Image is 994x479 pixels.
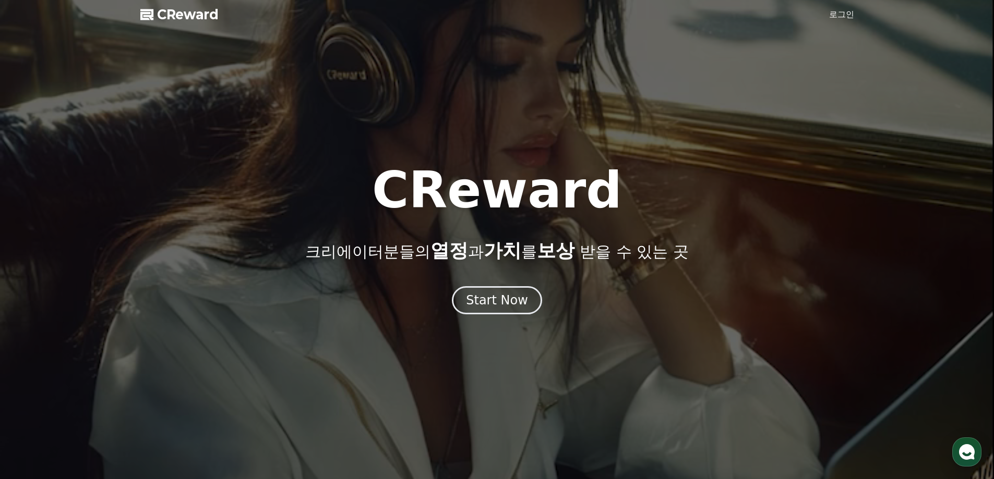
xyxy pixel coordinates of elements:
[430,240,468,261] span: 열정
[452,286,542,314] button: Start Now
[452,297,542,306] a: Start Now
[829,8,854,21] a: 로그인
[157,6,219,23] span: CReward
[305,240,688,261] p: 크리에이터분들의 과 를 받을 수 있는 곳
[484,240,521,261] span: 가치
[372,165,622,215] h1: CReward
[140,6,219,23] a: CReward
[466,292,528,309] div: Start Now
[537,240,574,261] span: 보상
